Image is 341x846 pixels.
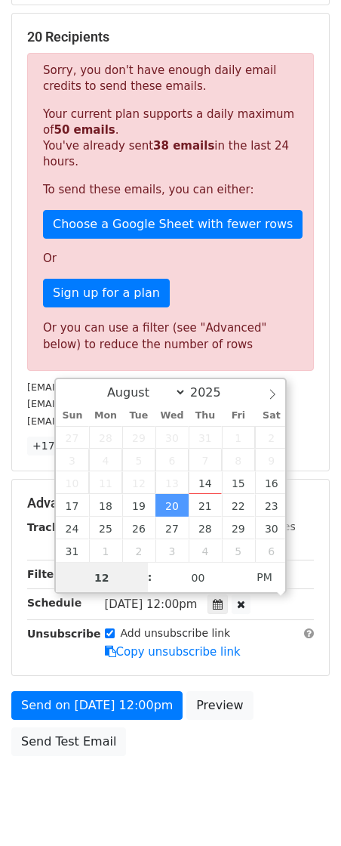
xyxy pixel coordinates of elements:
span: Fri [222,411,255,421]
span: September 4, 2025 [189,539,222,562]
a: Preview [186,691,253,720]
input: Hour [56,563,148,593]
span: August 23, 2025 [255,494,288,517]
a: Sign up for a plan [43,279,170,307]
span: Mon [89,411,122,421]
span: August 10, 2025 [56,471,89,494]
a: Copy unsubscribe link [105,645,241,659]
small: [EMAIL_ADDRESS][DOMAIN_NAME] [27,381,195,393]
span: July 30, 2025 [155,426,189,449]
span: August 6, 2025 [155,449,189,471]
span: Thu [189,411,222,421]
p: Or [43,251,298,267]
span: July 28, 2025 [89,426,122,449]
a: +17 more [27,437,91,455]
span: August 11, 2025 [89,471,122,494]
span: July 29, 2025 [122,426,155,449]
h5: 20 Recipients [27,29,314,45]
span: August 8, 2025 [222,449,255,471]
span: August 16, 2025 [255,471,288,494]
small: [EMAIL_ADDRESS][DOMAIN_NAME] [27,415,195,427]
h5: Advanced [27,495,314,511]
span: August 31, 2025 [56,539,89,562]
span: August 17, 2025 [56,494,89,517]
span: August 7, 2025 [189,449,222,471]
span: August 22, 2025 [222,494,255,517]
span: Sat [255,411,288,421]
span: September 5, 2025 [222,539,255,562]
a: Choose a Google Sheet with fewer rows [43,210,303,239]
strong: 38 emails [153,139,214,153]
span: August 26, 2025 [122,517,155,539]
span: Sun [56,411,89,421]
iframe: Chat Widget [266,773,341,846]
span: Click to toggle [244,562,285,592]
strong: Schedule [27,597,81,609]
small: [EMAIL_ADDRESS][DOMAIN_NAME] [27,398,195,409]
strong: 50 emails [54,123,115,137]
p: Your current plan supports a daily maximum of . You've already sent in the last 24 hours. [43,107,298,170]
span: August 30, 2025 [255,517,288,539]
span: August 25, 2025 [89,517,122,539]
span: August 3, 2025 [56,449,89,471]
span: July 31, 2025 [189,426,222,449]
span: Tue [122,411,155,421]
a: Send Test Email [11,727,126,756]
span: August 14, 2025 [189,471,222,494]
span: : [148,562,152,592]
a: Send on [DATE] 12:00pm [11,691,183,720]
span: August 27, 2025 [155,517,189,539]
span: August 1, 2025 [222,426,255,449]
span: August 4, 2025 [89,449,122,471]
p: To send these emails, you can either: [43,182,298,198]
p: Sorry, you don't have enough daily email credits to send these emails. [43,63,298,94]
span: September 1, 2025 [89,539,122,562]
span: Wed [155,411,189,421]
label: Add unsubscribe link [121,625,231,641]
span: August 28, 2025 [189,517,222,539]
span: August 2, 2025 [255,426,288,449]
span: August 15, 2025 [222,471,255,494]
span: August 20, 2025 [155,494,189,517]
span: August 24, 2025 [56,517,89,539]
span: July 27, 2025 [56,426,89,449]
label: UTM Codes [236,519,295,535]
div: Or you can use a filter (see "Advanced" below) to reduce the number of rows [43,320,298,354]
strong: Tracking [27,521,78,533]
span: August 19, 2025 [122,494,155,517]
span: August 21, 2025 [189,494,222,517]
strong: Unsubscribe [27,628,101,640]
span: September 3, 2025 [155,539,189,562]
span: August 9, 2025 [255,449,288,471]
span: August 12, 2025 [122,471,155,494]
input: Year [186,385,241,400]
span: August 13, 2025 [155,471,189,494]
span: August 29, 2025 [222,517,255,539]
span: August 18, 2025 [89,494,122,517]
span: [DATE] 12:00pm [105,597,198,611]
span: September 6, 2025 [255,539,288,562]
strong: Filters [27,568,66,580]
span: August 5, 2025 [122,449,155,471]
span: September 2, 2025 [122,539,155,562]
input: Minute [152,563,244,593]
